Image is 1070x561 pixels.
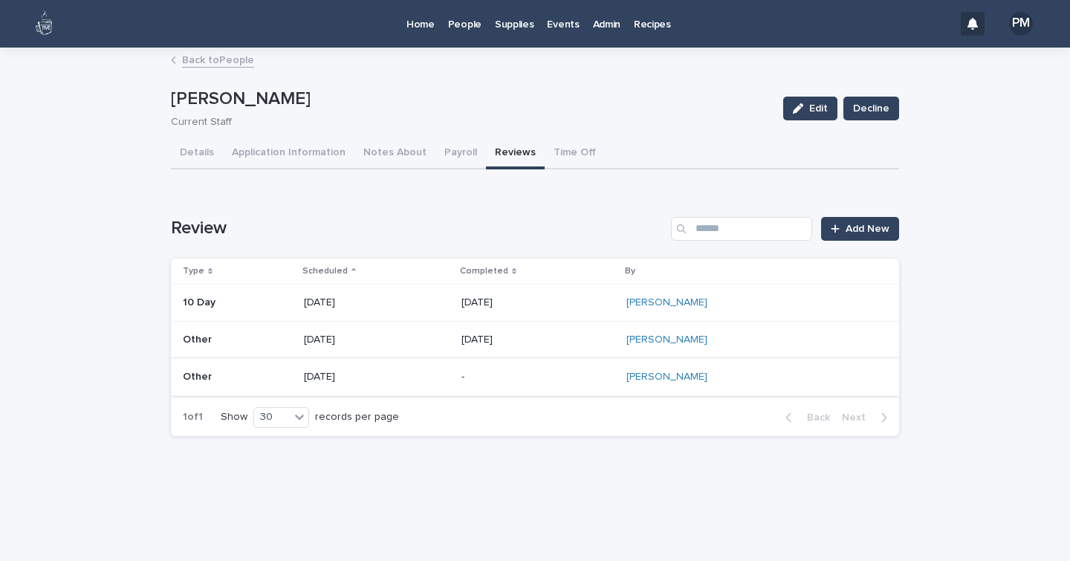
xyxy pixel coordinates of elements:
[171,88,771,110] p: [PERSON_NAME]
[171,285,899,322] tr: 10 Day[DATE][DATE][PERSON_NAME]
[171,138,223,169] button: Details
[171,116,765,129] p: Current Staff
[836,411,899,424] button: Next
[182,51,254,68] a: Back toPeople
[435,138,486,169] button: Payroll
[846,224,889,234] span: Add New
[625,263,635,279] p: By
[315,411,399,424] p: records per page
[843,97,899,120] button: Decline
[171,218,665,239] h1: Review
[671,217,812,241] input: Search
[486,138,545,169] button: Reviews
[461,371,615,383] p: -
[304,334,450,346] p: [DATE]
[853,101,889,116] span: Decline
[545,138,605,169] button: Time Off
[304,296,450,309] p: [DATE]
[171,399,215,435] p: 1 of 1
[1009,12,1033,36] div: PM
[783,97,837,120] button: Edit
[223,138,354,169] button: Application Information
[798,412,830,423] span: Back
[461,296,615,309] p: [DATE]
[774,411,836,424] button: Back
[183,334,292,346] p: Other
[626,296,707,309] a: [PERSON_NAME]
[302,263,348,279] p: Scheduled
[221,411,247,424] p: Show
[183,296,292,309] p: 10 Day
[354,138,435,169] button: Notes About
[461,334,615,346] p: [DATE]
[626,371,707,383] a: [PERSON_NAME]
[30,9,59,39] img: 80hjoBaRqlyywVK24fQd
[171,358,899,395] tr: Other[DATE]-[PERSON_NAME]
[460,263,508,279] p: Completed
[183,371,292,383] p: Other
[183,263,204,279] p: Type
[809,103,828,114] span: Edit
[842,412,875,423] span: Next
[171,321,899,358] tr: Other[DATE][DATE][PERSON_NAME]
[626,334,707,346] a: [PERSON_NAME]
[254,409,290,425] div: 30
[821,217,899,241] a: Add New
[304,371,450,383] p: [DATE]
